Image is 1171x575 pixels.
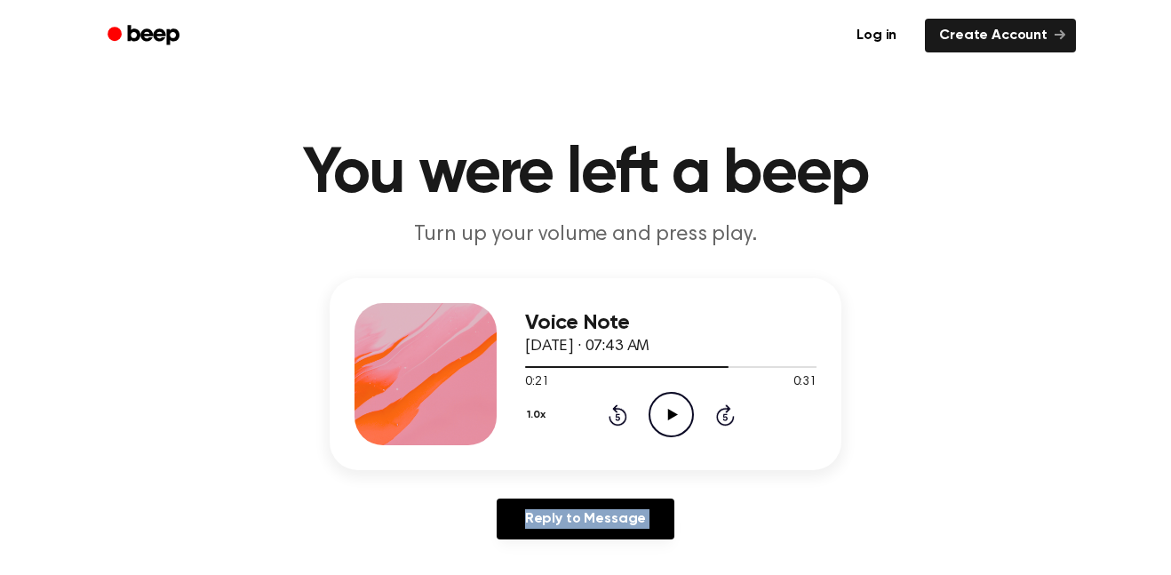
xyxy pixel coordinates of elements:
[525,373,548,392] span: 0:21
[244,220,927,250] p: Turn up your volume and press play.
[497,499,674,539] a: Reply to Message
[131,142,1040,206] h1: You were left a beep
[525,311,817,335] h3: Voice Note
[793,373,817,392] span: 0:31
[95,19,195,53] a: Beep
[525,400,552,430] button: 1.0x
[525,339,649,355] span: [DATE] · 07:43 AM
[839,15,914,56] a: Log in
[925,19,1076,52] a: Create Account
